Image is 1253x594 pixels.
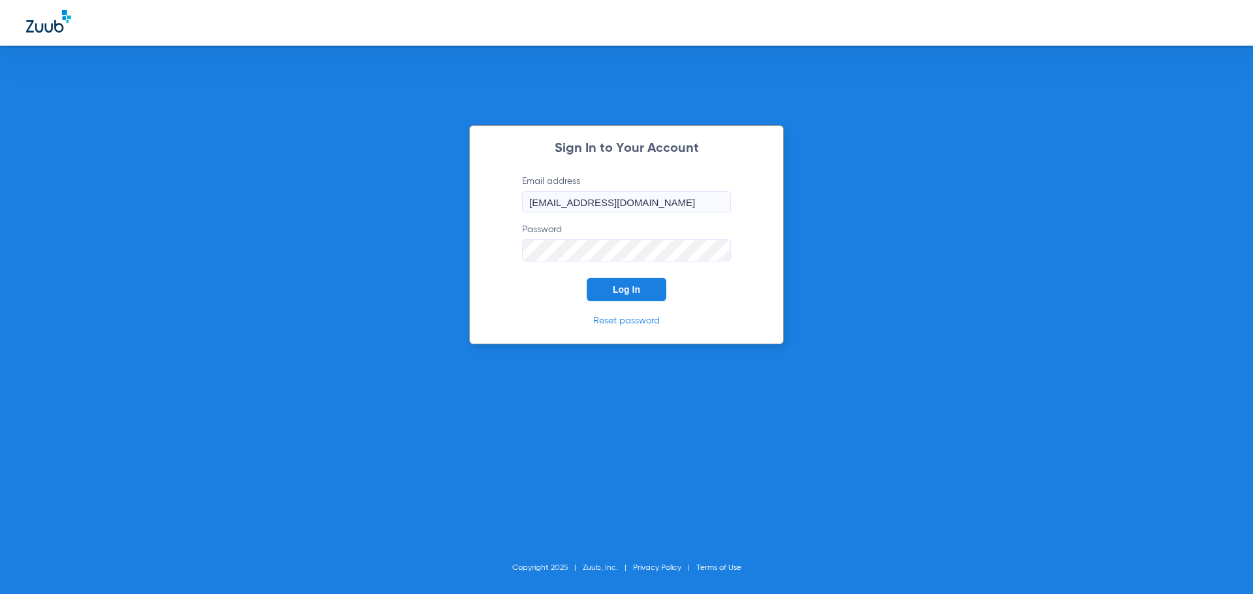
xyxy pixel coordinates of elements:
[503,142,750,155] h2: Sign In to Your Account
[522,191,731,213] input: Email address
[512,561,583,574] li: Copyright 2025
[522,223,731,261] label: Password
[633,564,681,572] a: Privacy Policy
[522,175,731,213] label: Email address
[696,564,741,572] a: Terms of Use
[613,284,640,295] span: Log In
[583,561,633,574] li: Zuub, Inc.
[593,316,660,325] a: Reset password
[522,239,731,261] input: Password
[26,10,71,33] img: Zuub Logo
[587,278,666,301] button: Log In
